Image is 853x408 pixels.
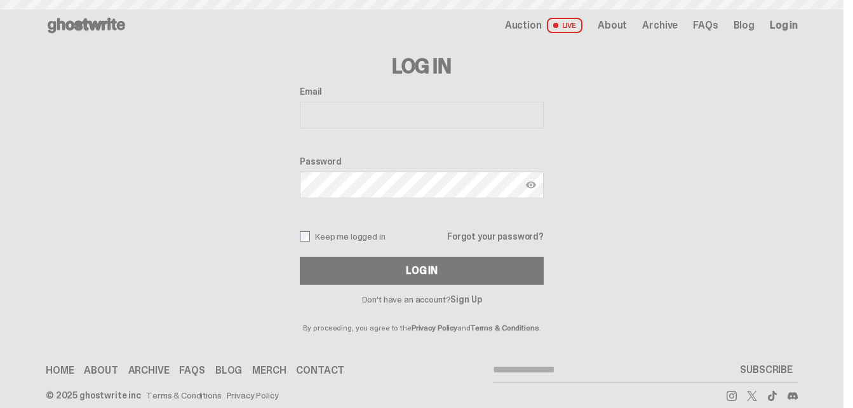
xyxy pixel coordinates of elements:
[734,20,755,31] a: Blog
[252,365,286,376] a: Merch
[526,180,536,190] img: Show password
[300,231,386,241] label: Keep me logged in
[300,86,544,97] label: Email
[450,294,481,305] a: Sign Up
[642,20,678,31] a: Archive
[406,266,438,276] div: Log In
[300,304,544,332] p: By proceeding, you agree to the and .
[598,20,627,31] a: About
[735,357,798,383] button: SUBSCRIBE
[547,18,583,33] span: LIVE
[46,365,74,376] a: Home
[300,257,544,285] button: Log In
[296,365,344,376] a: Contact
[215,365,242,376] a: Blog
[46,391,141,400] div: © 2025 ghostwrite inc
[128,365,170,376] a: Archive
[770,20,798,31] a: Log in
[84,365,118,376] a: About
[300,295,544,304] p: Don't have an account?
[412,323,457,333] a: Privacy Policy
[505,20,542,31] span: Auction
[447,232,544,241] a: Forgot your password?
[300,231,310,241] input: Keep me logged in
[505,18,582,33] a: Auction LIVE
[300,56,544,76] h3: Log In
[300,156,544,167] label: Password
[471,323,539,333] a: Terms & Conditions
[146,391,221,400] a: Terms & Conditions
[693,20,718,31] a: FAQs
[179,365,205,376] a: FAQs
[227,391,279,400] a: Privacy Policy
